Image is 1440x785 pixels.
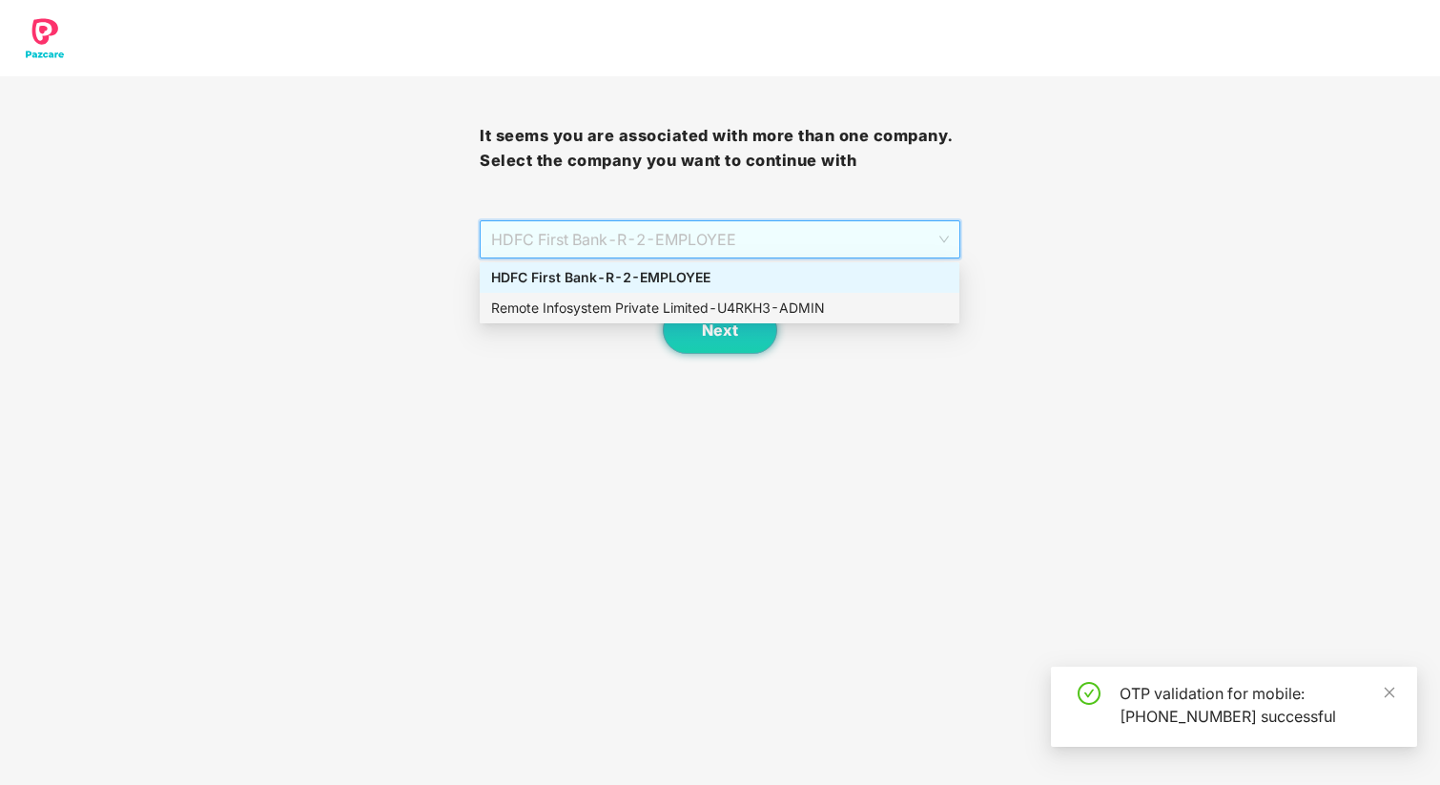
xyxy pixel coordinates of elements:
span: Next [702,321,738,340]
div: Remote Infosystem Private Limited - U4RKH3 - ADMIN [491,298,948,319]
div: HDFC First Bank - R-2 - EMPLOYEE [491,267,948,288]
h3: It seems you are associated with more than one company. Select the company you want to continue with [480,124,959,173]
span: HDFC First Bank - R-2 - EMPLOYEE [491,221,948,258]
span: close [1383,686,1396,699]
span: check-circle [1078,682,1101,705]
div: OTP validation for mobile: [PHONE_NUMBER] successful [1120,682,1394,728]
button: Next [663,306,777,354]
